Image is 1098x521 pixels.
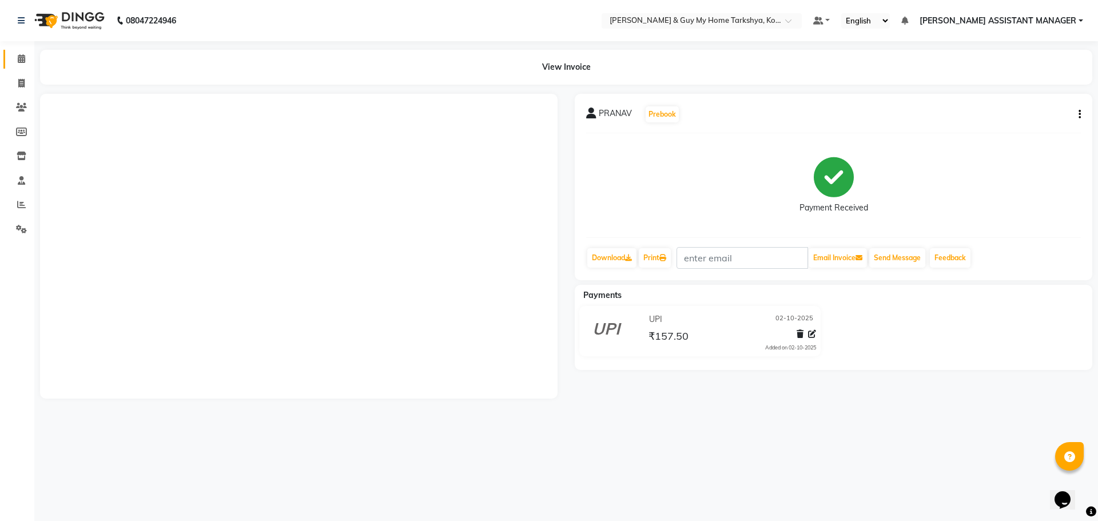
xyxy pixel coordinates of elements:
div: View Invoice [40,50,1092,85]
div: Added on 02-10-2025 [765,344,816,352]
a: Print [639,248,671,268]
button: Prebook [646,106,679,122]
span: ₹157.50 [649,329,689,345]
span: PRANAV [599,108,632,124]
input: enter email [677,247,808,269]
a: Download [587,248,636,268]
span: Payments [583,290,622,300]
iframe: chat widget [1050,475,1087,510]
img: logo [29,5,108,37]
a: Feedback [930,248,970,268]
span: UPI [649,313,662,325]
button: Send Message [869,248,925,268]
b: 08047224946 [126,5,176,37]
span: 02-10-2025 [775,313,813,325]
button: Email Invoice [809,248,867,268]
span: [PERSON_NAME] ASSISTANT MANAGER [920,15,1076,27]
div: Payment Received [799,202,868,214]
